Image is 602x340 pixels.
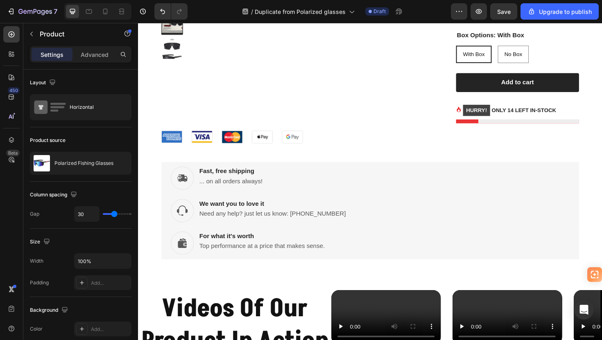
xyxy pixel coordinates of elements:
div: Gap [30,210,39,218]
img: gempages_574691949865338085-8d516972-2748-4168-9366-523bea82a4fe.svg [34,187,59,211]
div: 450 [8,87,20,94]
button: Add to cart [337,53,467,73]
span: / [251,7,253,16]
span: Save [497,8,511,15]
img: gempages_574691949865338085-bb1c9fc9-2ab8-4b47-b945-3e95fd655085.svg [34,152,59,177]
div: Add to cart [385,59,419,68]
span: With Box [344,30,367,36]
div: Add... [91,279,129,287]
p: Polarized Fishing Glasses [54,160,113,166]
div: Open Intercom Messenger [574,300,594,320]
input: Auto [75,254,131,268]
iframe: Design area [138,23,602,340]
p: ... on all orders always! [65,164,132,172]
p: Advanced [81,50,109,59]
div: Size [30,236,52,248]
span: No Box [388,30,407,36]
p: Need any help? just let us know: [PHONE_NUMBER] [65,198,220,207]
div: Product source [30,137,66,144]
span: Draft [373,8,386,15]
mark: HURRY! [344,87,373,99]
button: Upgrade to publish [521,3,599,20]
button: 7 [3,3,61,20]
img: product feature img [34,155,50,171]
div: Color [30,325,43,333]
p: Top performance at a price that makes sense. [65,232,198,241]
div: Undo/Redo [154,3,188,20]
img: gempages_574691949865338085-2ac1b994-be4e-488b-bc37-e8b0e6301bec.png [89,115,110,127]
p: 7 [54,7,57,16]
img: gempages_574691949865338085-238771ba-3bd9-4034-9718-605ab83f6cd5.svg [34,221,59,245]
input: Auto [75,207,99,221]
div: Layout [30,77,57,88]
img: gempages_574691949865338085-df5954f6-ce06-417c-b790-d63b9669793d.png [121,115,142,127]
img: gempages_574691949865338085-1a16635d-7759-494c-a3b3-72b8eb279794.png [25,115,46,127]
div: Width [30,257,43,265]
p: Fast, free shipping [65,153,132,162]
p: Settings [41,50,63,59]
div: Padding [30,279,49,286]
p: ONLY 14 LEFT IN-STOCK [344,86,443,99]
button: Save [490,3,517,20]
div: Add... [91,326,129,333]
img: gempages_574691949865338085-2eeffbd1-f2db-48ba-8c27-b528ca579d53.png [57,115,78,127]
img: gempages_574691949865338085-ef66122e-584d-4059-91fa-5102f6582752.png [153,115,174,127]
span: Duplicate from Polarized glasses [255,7,346,16]
div: Upgrade to publish [527,7,592,16]
div: Beta [6,150,20,156]
p: We want you to love it [65,187,220,196]
p: For what it's worth [65,222,198,230]
div: Horizontal [70,98,120,117]
div: Column spacing [30,189,79,200]
p: Product [40,29,109,39]
div: Background [30,305,70,316]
